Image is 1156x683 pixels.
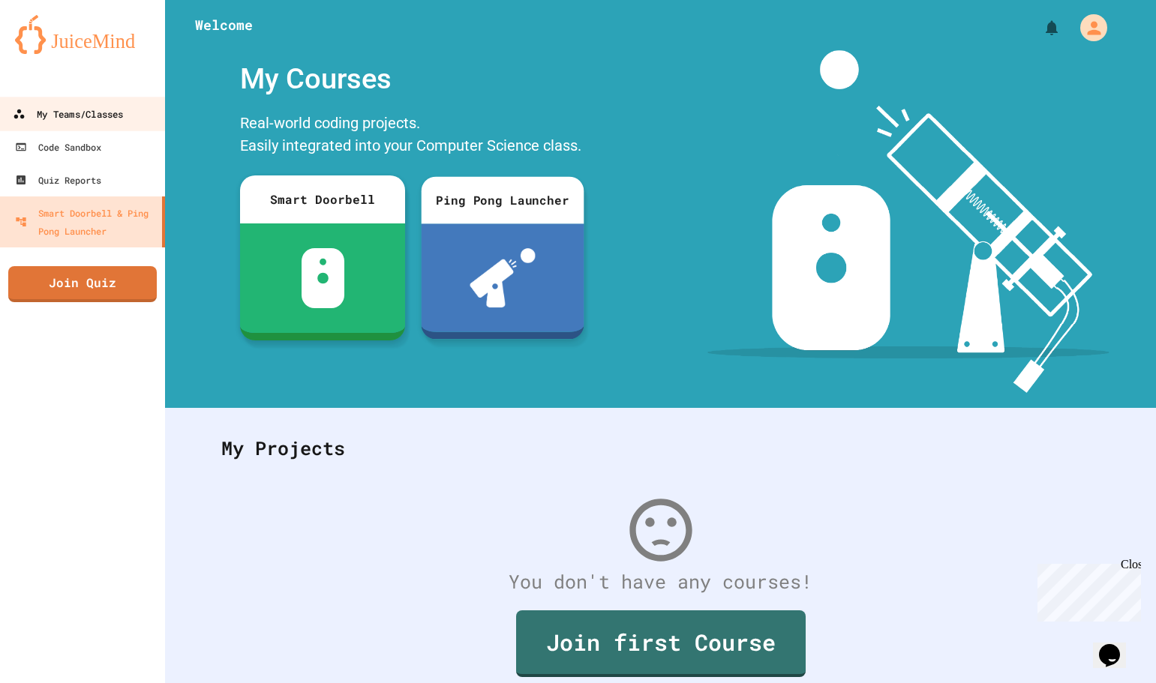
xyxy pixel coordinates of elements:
img: logo-orange.svg [15,15,150,54]
img: banner-image-my-projects.png [707,50,1109,393]
div: My Account [1064,10,1111,45]
div: My Courses [233,50,593,108]
div: Smart Doorbell [240,175,405,223]
div: Ping Pong Launcher [422,176,584,223]
a: Join first Course [516,610,806,677]
img: sdb-white.svg [302,248,344,308]
iframe: chat widget [1031,558,1141,622]
a: Join Quiz [8,266,157,302]
div: My Teams/Classes [13,105,123,124]
div: Chat with us now!Close [6,6,104,95]
div: Quiz Reports [15,171,101,189]
div: You don't have any courses! [206,568,1115,596]
div: Code Sandbox [15,138,101,156]
div: My Projects [206,419,1115,478]
div: My Notifications [1015,15,1064,40]
div: Smart Doorbell & Ping Pong Launcher [15,204,156,240]
img: ppl-with-ball.png [470,248,536,307]
iframe: chat widget [1093,623,1141,668]
div: Real-world coding projects. Easily integrated into your Computer Science class. [233,108,593,164]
